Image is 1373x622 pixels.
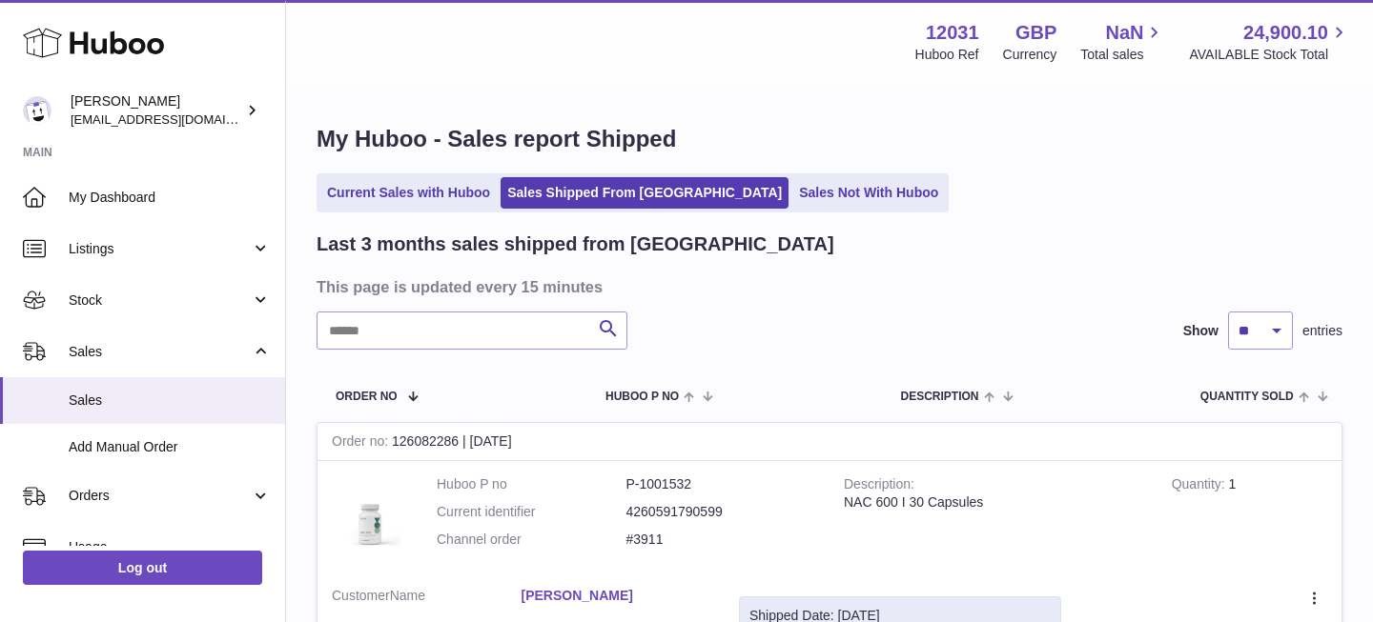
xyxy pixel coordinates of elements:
[69,291,251,310] span: Stock
[926,20,979,46] strong: 12031
[1243,20,1328,46] span: 24,900.10
[1015,20,1056,46] strong: GBP
[792,177,945,209] a: Sales Not With Huboo
[1080,20,1165,64] a: NaN Total sales
[437,503,626,521] dt: Current identifier
[69,538,271,556] span: Usage
[1172,476,1229,496] strong: Quantity
[1200,391,1294,403] span: Quantity Sold
[317,124,1342,154] h1: My Huboo - Sales report Shipped
[626,503,816,521] dd: 4260591790599
[318,423,1342,461] div: 126082286 | [DATE]
[437,531,626,549] dt: Channel order
[69,487,251,505] span: Orders
[1158,461,1342,572] td: 1
[437,475,626,493] dt: Huboo P no
[605,391,679,403] span: Huboo P no
[69,391,271,410] span: Sales
[332,588,390,603] span: Customer
[23,96,51,125] img: admin@makewellforyou.com
[69,438,271,456] span: Add Manual Order
[501,177,789,209] a: Sales Shipped From [GEOGRAPHIC_DATA]
[915,46,979,64] div: Huboo Ref
[69,189,271,207] span: My Dashboard
[1189,46,1350,64] span: AVAILABLE Stock Total
[1105,20,1143,46] span: NaN
[317,231,834,257] h2: Last 3 months sales shipped from [GEOGRAPHIC_DATA]
[626,531,816,549] dd: #3911
[1183,322,1219,340] label: Show
[317,276,1338,297] h3: This page is updated every 15 minutes
[1189,20,1350,64] a: 24,900.10 AVAILABLE Stock Total
[332,433,392,453] strong: Order no
[69,343,251,361] span: Sales
[71,111,280,127] span: [EMAIL_ADDRESS][DOMAIN_NAME]
[900,391,978,403] span: Description
[23,551,262,585] a: Log out
[320,177,497,209] a: Current Sales with Huboo
[1003,46,1057,64] div: Currency
[844,476,914,496] strong: Description
[1080,46,1165,64] span: Total sales
[1302,322,1342,340] span: entries
[626,475,816,493] dd: P-1001532
[332,475,408,552] img: 1722240230.jpg
[69,240,251,258] span: Listings
[844,493,1143,512] div: NAC 600 I 30 Capsules
[332,587,522,610] dt: Name
[522,587,711,605] a: [PERSON_NAME]
[336,391,398,403] span: Order No
[71,92,242,129] div: [PERSON_NAME]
